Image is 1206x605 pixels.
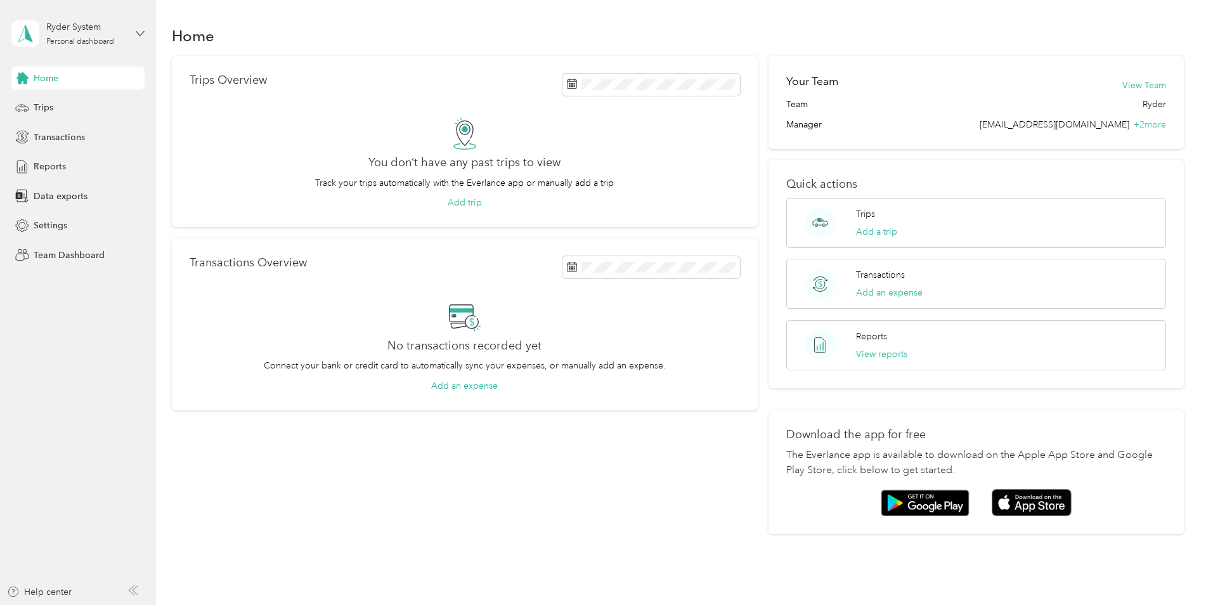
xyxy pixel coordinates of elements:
[992,489,1072,516] img: App store
[856,286,923,299] button: Add an expense
[34,131,85,144] span: Transactions
[368,156,561,169] h2: You don’t have any past trips to view
[786,98,808,111] span: Team
[34,160,66,173] span: Reports
[856,225,897,238] button: Add a trip
[34,72,58,85] span: Home
[46,20,126,34] div: Ryder System
[172,29,214,42] h1: Home
[856,330,887,343] p: Reports
[315,176,614,190] p: Track your trips automatically with the Everlance app or manually add a trip
[1135,534,1206,605] iframe: Everlance-gr Chat Button Frame
[856,207,875,221] p: Trips
[34,249,105,262] span: Team Dashboard
[34,190,88,203] span: Data exports
[387,339,541,353] h2: No transactions recorded yet
[264,359,666,372] p: Connect your bank or credit card to automatically sync your expenses, or manually add an expense.
[46,38,114,46] div: Personal dashboard
[1143,98,1166,111] span: Ryder
[190,74,267,87] p: Trips Overview
[7,585,72,599] button: Help center
[786,448,1166,478] p: The Everlance app is available to download on the Apple App Store and Google Play Store, click be...
[786,178,1166,191] p: Quick actions
[856,348,907,361] button: View reports
[881,490,969,516] img: Google play
[980,119,1129,130] span: [EMAIL_ADDRESS][DOMAIN_NAME]
[431,379,498,393] button: Add an expense
[786,118,822,131] span: Manager
[786,74,838,89] h2: Your Team
[34,101,53,114] span: Trips
[190,256,307,270] p: Transactions Overview
[448,196,482,209] button: Add trip
[856,268,905,282] p: Transactions
[34,219,67,232] span: Settings
[1134,119,1166,130] span: + 2 more
[1122,79,1166,92] button: View Team
[786,428,1166,441] p: Download the app for free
